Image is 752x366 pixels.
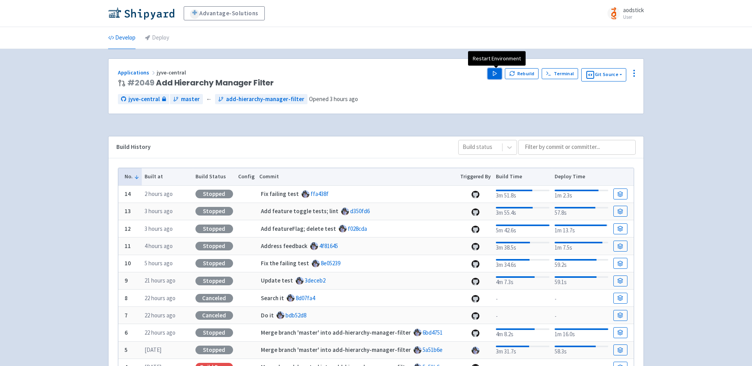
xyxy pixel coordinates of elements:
[493,168,552,185] th: Build Time
[496,293,550,304] div: -
[257,168,458,185] th: Commit
[195,294,233,303] div: Canceled
[145,346,161,353] time: [DATE]
[145,225,173,232] time: 3 hours ago
[555,205,608,217] div: 57.8s
[184,6,265,20] a: Advantage-Solutions
[127,78,274,87] span: Add Hierarchy Manager Filter
[555,293,608,304] div: -
[145,312,175,319] time: 22 hours ago
[555,240,608,252] div: 1m 7.5s
[423,346,443,353] a: 5a51b6e
[613,223,627,234] a: Build Details
[423,329,443,336] a: 6bd4751
[496,240,550,252] div: 3m 38.5s
[305,277,325,284] a: 3deceb2
[496,223,550,235] div: 5m 42.6s
[145,242,173,250] time: 4 hours ago
[261,207,338,215] strong: Add feature toggle tests; lint
[261,242,307,250] strong: Address feedback
[603,7,644,20] a: aodstick User
[125,259,131,267] b: 10
[505,68,539,79] button: Rebuild
[108,27,136,49] a: Develop
[309,95,358,103] span: Opened
[613,258,627,269] a: Build Details
[496,310,550,321] div: -
[613,188,627,199] a: Build Details
[348,225,367,232] a: f028cda
[145,259,173,267] time: 5 hours ago
[142,168,193,185] th: Built at
[195,346,233,354] div: Stopped
[195,225,233,233] div: Stopped
[613,241,627,252] a: Build Details
[125,346,128,353] b: 5
[195,277,233,285] div: Stopped
[261,225,336,232] strong: Add featureFlag; delete test
[613,275,627,286] a: Build Details
[195,259,233,268] div: Stopped
[319,242,338,250] a: 4f81645
[215,94,307,105] a: add-hierarchy-manager-filter
[330,95,358,103] time: 3 hours ago
[125,294,128,302] b: 8
[555,327,608,339] div: 1m 16.0s
[125,242,131,250] b: 11
[555,223,608,235] div: 1m 13.7s
[118,69,157,76] a: Applications
[128,95,160,104] span: jyve-central
[145,27,169,49] a: Deploy
[195,207,233,216] div: Stopped
[195,328,233,337] div: Stopped
[296,294,315,302] a: 8d07fa4
[261,190,299,197] strong: Fix failing test
[555,310,608,321] div: -
[206,95,212,104] span: ←
[518,140,636,155] input: Filter by commit or committer...
[261,294,284,302] strong: Search it
[552,168,611,185] th: Deploy Time
[118,94,169,105] a: jyve-central
[125,190,131,197] b: 14
[496,257,550,270] div: 3m 34.6s
[195,311,233,320] div: Canceled
[125,172,139,181] button: No.
[542,68,578,79] a: Terminal
[261,277,293,284] strong: Update test
[235,168,257,185] th: Config
[116,143,446,152] div: Build History
[193,168,235,185] th: Build Status
[261,259,309,267] strong: Fix the failing test
[145,190,173,197] time: 2 hours ago
[125,329,128,336] b: 6
[145,329,175,336] time: 22 hours ago
[127,77,154,88] a: #2049
[581,68,626,82] button: Git Source
[125,277,128,284] b: 9
[496,205,550,217] div: 3m 55.4s
[555,188,608,200] div: 1m 2.3s
[195,190,233,198] div: Stopped
[226,95,304,104] span: add-hierarchy-manager-filter
[261,346,411,353] strong: Merge branch 'master' into add-hierarchy-manager-filter
[496,344,550,356] div: 3m 31.7s
[555,257,608,270] div: 59.2s
[496,188,550,200] div: 3m 51.8s
[613,293,627,304] a: Build Details
[555,344,608,356] div: 58.3s
[108,7,174,20] img: Shipyard logo
[321,259,340,267] a: 8e05239
[286,312,306,319] a: bdb52d8
[125,225,131,232] b: 12
[195,242,233,250] div: Stopped
[458,168,493,185] th: Triggered By
[350,207,370,215] a: d350fd6
[261,329,411,336] strong: Merge branch 'master' into add-hierarchy-manager-filter
[125,312,128,319] b: 7
[613,344,627,355] a: Build Details
[613,327,627,338] a: Build Details
[496,327,550,339] div: 4m 8.2s
[555,275,608,287] div: 59.1s
[496,275,550,287] div: 4m 7.3s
